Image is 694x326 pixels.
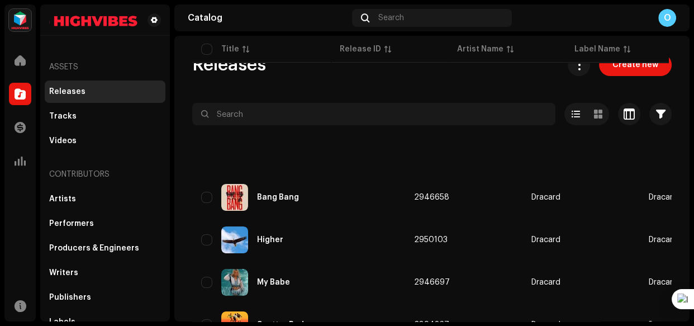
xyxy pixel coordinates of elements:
[45,188,165,210] re-m-nav-item: Artists
[49,195,76,204] div: Artists
[531,193,631,201] span: Dracard
[531,278,560,286] div: Dracard
[49,219,94,228] div: Performers
[49,13,143,27] img: d4093022-bcd4-44a3-a5aa-2cc358ba159b
[257,278,290,286] div: My Babe
[658,9,676,27] div: O
[378,13,404,22] span: Search
[414,236,448,244] span: 2950103
[257,193,299,201] div: Bang Bang
[49,112,77,121] div: Tracks
[49,87,85,96] div: Releases
[45,237,165,259] re-m-nav-item: Producers & Engineers
[49,268,78,277] div: Writers
[188,13,348,22] div: Catalog
[221,44,239,55] div: Title
[531,193,560,201] div: Dracard
[457,44,503,55] div: Artist Name
[9,9,31,31] img: feab3aad-9b62-475c-8caf-26f15a9573ee
[414,278,450,286] span: 2946697
[49,293,91,302] div: Publishers
[649,236,678,244] span: Dracard
[192,103,555,125] input: Search
[414,193,449,201] span: 2946658
[45,212,165,235] re-m-nav-item: Performers
[649,278,678,286] span: Dracard
[221,226,248,253] img: 9604e3a2-c45a-43b1-a9d4-8ce77d42b051
[45,130,165,152] re-m-nav-item: Videos
[45,81,165,103] re-m-nav-item: Releases
[340,44,381,55] div: Release ID
[45,262,165,284] re-m-nav-item: Writers
[531,236,560,244] div: Dracard
[45,161,165,188] re-a-nav-header: Contributors
[531,236,631,244] span: Dracard
[599,54,672,76] button: Create new
[574,44,620,55] div: Label Name
[221,184,248,211] img: 2ba597e1-9155-4bd0-aacc-7a82988f5d87
[531,278,631,286] span: Dracard
[49,136,77,145] div: Videos
[221,269,248,296] img: b102d82b-aa8c-49bd-8118-d4dd4578111a
[49,244,139,253] div: Producers & Engineers
[257,236,283,244] div: Higher
[612,54,658,76] span: Create new
[45,286,165,309] re-m-nav-item: Publishers
[45,54,165,81] re-a-nav-header: Assets
[649,193,678,201] span: Dracard
[192,54,266,76] span: Releases
[45,105,165,127] re-m-nav-item: Tracks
